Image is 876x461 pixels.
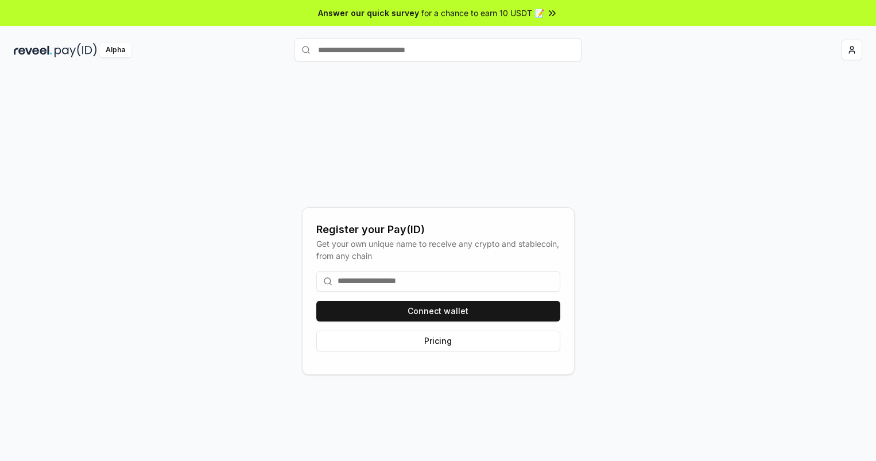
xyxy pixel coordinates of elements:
span: for a chance to earn 10 USDT 📝 [421,7,544,19]
img: reveel_dark [14,43,52,57]
div: Get your own unique name to receive any crypto and stablecoin, from any chain [316,238,560,262]
span: Answer our quick survey [318,7,419,19]
button: Pricing [316,331,560,351]
div: Alpha [99,43,131,57]
div: Register your Pay(ID) [316,222,560,238]
img: pay_id [55,43,97,57]
button: Connect wallet [316,301,560,321]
